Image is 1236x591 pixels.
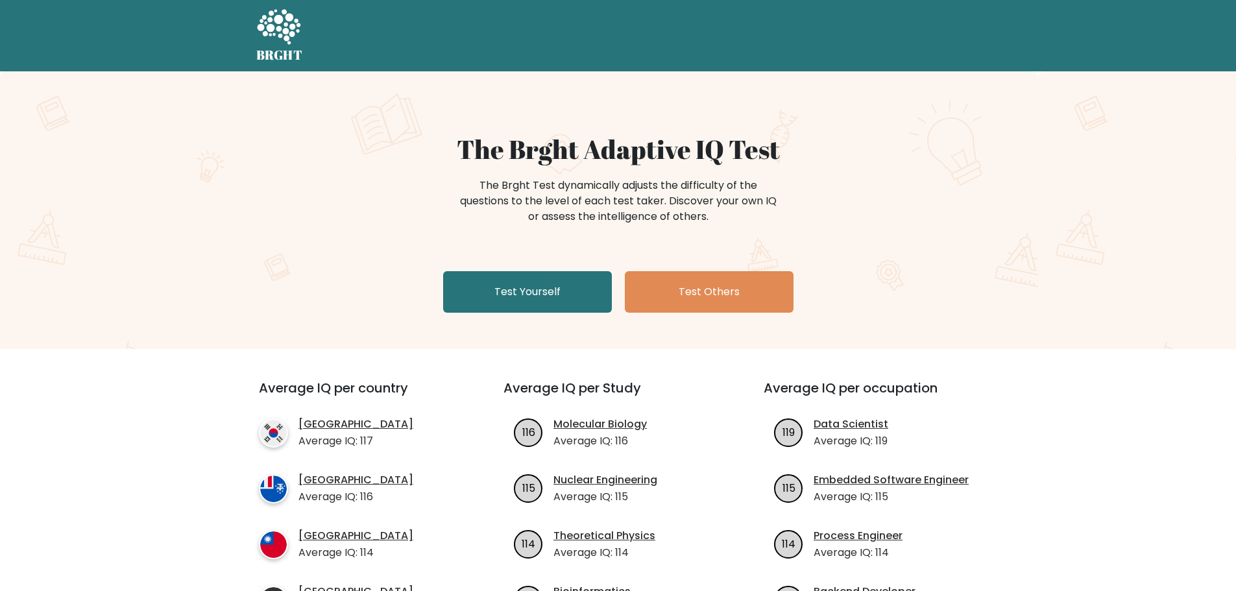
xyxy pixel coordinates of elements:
[625,271,794,313] a: Test Others
[814,528,903,544] a: Process Engineer
[503,380,733,411] h3: Average IQ per Study
[298,472,413,488] a: [GEOGRAPHIC_DATA]
[443,271,612,313] a: Test Yourself
[782,536,795,551] text: 114
[298,528,413,544] a: [GEOGRAPHIC_DATA]
[814,545,903,561] p: Average IQ: 114
[782,480,795,495] text: 115
[814,433,888,449] p: Average IQ: 119
[553,545,655,561] p: Average IQ: 114
[298,489,413,505] p: Average IQ: 116
[814,416,888,432] a: Data Scientist
[553,433,647,449] p: Average IQ: 116
[256,5,303,66] a: BRGHT
[522,480,535,495] text: 115
[553,528,655,544] a: Theoretical Physics
[298,416,413,432] a: [GEOGRAPHIC_DATA]
[522,424,535,439] text: 116
[553,489,657,505] p: Average IQ: 115
[298,433,413,449] p: Average IQ: 117
[814,472,969,488] a: Embedded Software Engineer
[553,416,647,432] a: Molecular Biology
[298,545,413,561] p: Average IQ: 114
[522,536,535,551] text: 114
[259,418,288,448] img: country
[256,47,303,63] h5: BRGHT
[764,380,993,411] h3: Average IQ per occupation
[259,380,457,411] h3: Average IQ per country
[782,424,795,439] text: 119
[259,474,288,503] img: country
[259,530,288,559] img: country
[553,472,657,488] a: Nuclear Engineering
[814,489,969,505] p: Average IQ: 115
[302,134,935,165] h1: The Brght Adaptive IQ Test
[456,178,781,224] div: The Brght Test dynamically adjusts the difficulty of the questions to the level of each test take...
